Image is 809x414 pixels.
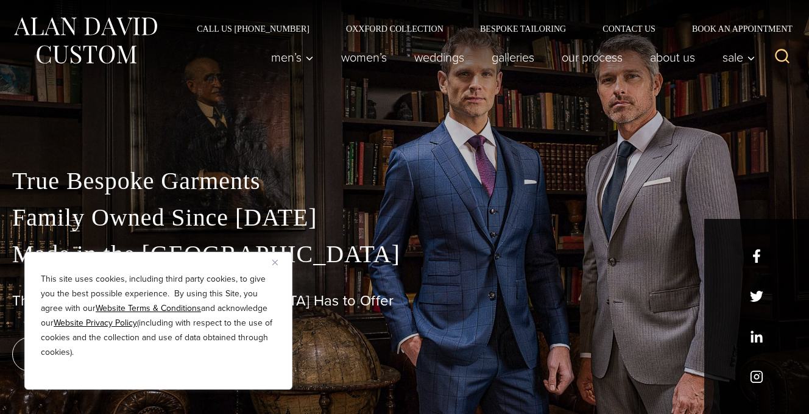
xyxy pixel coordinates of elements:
span: Sale [722,51,755,63]
img: Close [272,260,278,265]
button: Close [272,255,287,269]
a: weddings [401,45,478,70]
nav: Secondary Navigation [178,24,797,33]
a: book an appointment [12,337,183,371]
nav: Primary Navigation [258,45,762,70]
a: Website Privacy Policy [54,316,137,329]
h1: The Best Custom Suits [GEOGRAPHIC_DATA] Has to Offer [12,292,797,310]
img: Alan David Custom [12,13,158,68]
span: Men’s [271,51,314,63]
a: Bespoke Tailoring [462,24,584,33]
a: Women’s [328,45,401,70]
a: Website Terms & Conditions [96,302,201,315]
a: Galleries [478,45,548,70]
button: View Search Form [768,43,797,72]
a: Contact Us [584,24,674,33]
a: Oxxford Collection [328,24,462,33]
a: About Us [637,45,709,70]
p: True Bespoke Garments Family Owned Since [DATE] Made in the [GEOGRAPHIC_DATA] [12,163,797,273]
a: Book an Appointment [674,24,797,33]
a: Call Us [PHONE_NUMBER] [178,24,328,33]
p: This site uses cookies, including third party cookies, to give you the best possible experience. ... [41,272,276,360]
a: Our Process [548,45,637,70]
